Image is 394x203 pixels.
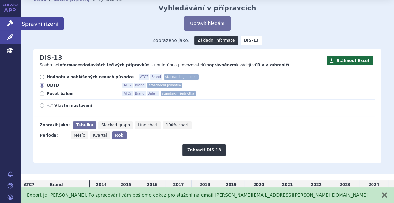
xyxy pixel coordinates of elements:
[82,63,147,67] strong: dodávkách léčivých přípravků
[139,180,165,190] td: 2016
[24,182,35,187] span: ATC7
[90,180,113,190] td: 2014
[54,103,125,108] span: Vlastní nastavení
[164,74,199,80] span: standardní jednotka
[150,74,162,80] span: Brand
[152,36,189,45] span: Zobrazeno jako:
[47,91,117,96] span: Počet balení
[74,133,85,138] span: Měsíc
[327,56,373,65] button: Stáhnout Excel
[302,180,331,190] td: 2022
[21,17,64,30] span: Správní řízení
[244,180,273,190] td: 2020
[184,16,231,31] button: Upravit hledání
[273,180,302,190] td: 2021
[47,74,134,80] span: Hodnota v nahlášených cenách původce
[134,83,146,88] span: Brand
[147,91,159,96] span: Balení
[40,54,62,61] h2: DIS-13
[115,133,123,138] span: Rok
[147,83,182,88] span: standardní jednotka
[241,36,262,45] strong: DIS-13
[40,121,70,129] div: Zobrazit jako:
[113,180,139,190] td: 2015
[76,123,93,127] span: Tabulka
[27,192,375,199] div: Export je [PERSON_NAME]. Po zpracování vám pošleme odkaz pro stažení na email [PERSON_NAME][EMAIL...
[139,74,149,80] span: ATC7
[101,123,130,127] span: Stacked graph
[122,83,133,88] span: ATC7
[134,91,146,96] span: Brand
[58,63,80,67] strong: informace
[209,63,236,67] strong: oprávněným
[138,123,158,127] span: Line chart
[192,180,218,190] td: 2018
[166,123,189,127] span: 100% chart
[255,63,289,67] strong: ČR a v zahraničí
[218,180,244,190] td: 2019
[40,63,323,68] p: Souhrnné o distributorům a provozovatelům k výdeji v .
[381,192,388,198] button: zavřít
[122,91,133,96] span: ATC7
[194,36,238,45] a: Základní informace
[158,4,256,12] h2: Vyhledávání v přípravcích
[165,180,192,190] td: 2017
[161,91,195,96] span: standardní jednotka
[331,180,359,190] td: 2023
[47,83,117,88] span: ODTD
[50,182,63,187] span: Brand
[359,180,388,190] td: 2024
[182,144,226,156] button: Zobrazit DIS-13
[40,131,67,139] div: Perioda:
[93,133,107,138] span: Kvartál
